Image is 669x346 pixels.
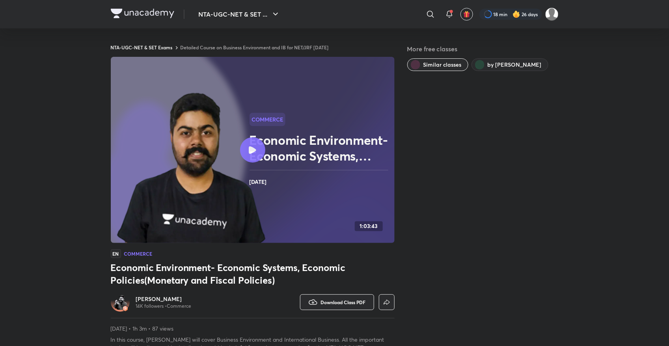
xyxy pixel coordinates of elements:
[512,10,520,18] img: streak
[360,223,378,230] h4: 1:03:43
[111,44,173,50] a: NTA-UGC-NET & SET Exams
[111,293,130,312] a: Avatarbadge
[136,303,192,309] p: 14K followers • Commerce
[250,132,391,164] h2: Economic Environment- Economic Systems, Economic Policies(Monetary and Fiscal Policies)
[407,44,559,54] h5: More free classes
[181,44,329,50] a: Detailed Course on Business Environment and IB for NET/JRF [DATE]
[471,58,548,71] button: by Raghav Wadhwa
[194,6,285,22] button: NTA-UGC-NET & SET ...
[111,261,395,286] h3: Economic Environment- Economic Systems, Economic Policies(Monetary and Fiscal Policies)
[321,299,366,305] span: Download Class PDF
[463,11,470,18] img: avatar
[250,177,391,187] h4: [DATE]
[488,61,542,69] span: by Raghav Wadhwa
[124,251,153,256] h4: Commerce
[136,295,192,303] a: [PERSON_NAME]
[123,306,128,311] img: badge
[407,58,468,71] button: Similar classes
[111,9,174,20] a: Company Logo
[111,249,121,258] span: EN
[460,8,473,21] button: avatar
[300,294,374,310] button: Download Class PDF
[112,294,128,310] img: Avatar
[111,325,395,333] p: [DATE] • 1h 3m • 87 views
[423,61,462,69] span: Similar classes
[111,9,174,18] img: Company Logo
[545,7,559,21] img: Sakshi Nath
